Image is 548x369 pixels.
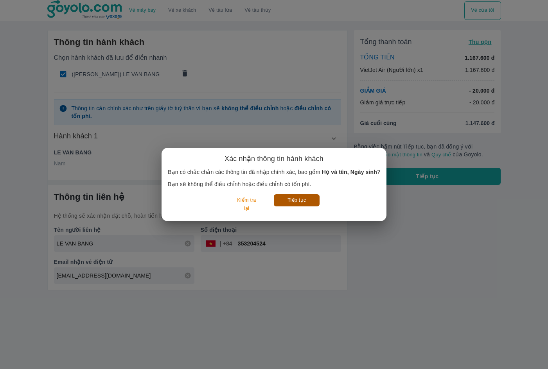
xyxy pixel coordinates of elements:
[228,194,265,215] button: Kiểm tra lại
[274,194,320,206] button: Tiếp tục
[168,180,380,188] p: Bạn sẽ không thể điều chỉnh hoặc điều chỉnh có tốn phí.
[225,154,323,163] h6: Xác nhận thông tin hành khách
[168,168,380,176] p: Bạn có chắc chắn các thông tin đã nhập chính xác, bao gồm ?
[322,169,377,175] b: Họ và tên, Ngày sinh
